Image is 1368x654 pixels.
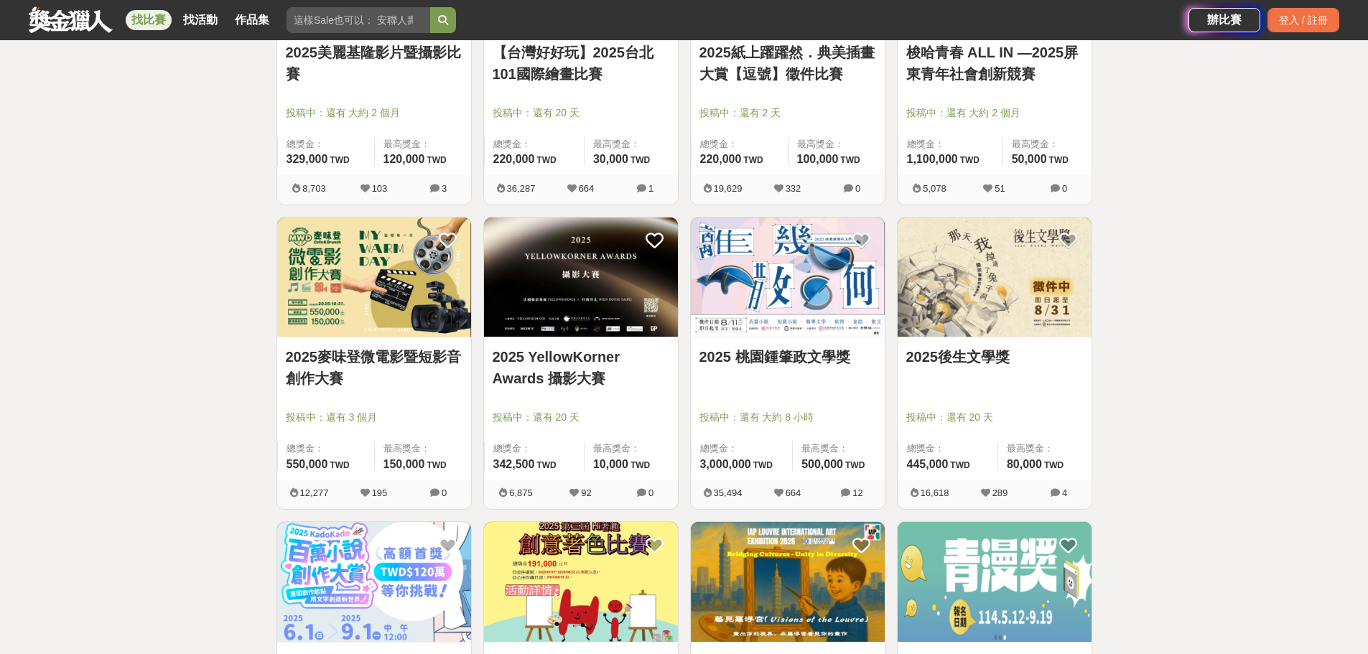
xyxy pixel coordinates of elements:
[1012,153,1047,165] span: 50,000
[493,153,535,165] span: 220,000
[427,460,446,470] span: TWD
[286,106,462,121] span: 投稿中：還有 大約 2 個月
[786,487,801,498] span: 664
[484,522,678,642] img: Cover Image
[383,458,425,470] span: 150,000
[493,137,575,151] span: 總獎金：
[1049,155,1069,165] span: TWD
[1062,487,1067,498] span: 4
[493,410,669,425] span: 投稿中：還有 20 天
[691,218,885,337] img: Cover Image
[383,153,425,165] span: 120,000
[923,183,946,194] span: 5,078
[898,522,1092,642] img: Cover Image
[1012,137,1083,151] span: 最高獎金：
[493,106,669,121] span: 投稿中：還有 20 天
[786,183,801,194] span: 332
[801,458,843,470] span: 500,000
[907,137,994,151] span: 總獎金：
[300,487,329,498] span: 12,277
[593,137,669,151] span: 最高獎金：
[906,410,1083,425] span: 投稿中：還有 20 天
[442,183,447,194] span: 3
[126,10,172,30] a: 找比賽
[907,458,949,470] span: 445,000
[700,137,779,151] span: 總獎金：
[372,487,388,498] span: 195
[277,218,471,337] img: Cover Image
[442,487,447,498] span: 0
[743,155,763,165] span: TWD
[906,42,1083,85] a: 梭哈青春 ALL IN —2025屏東青年社會創新競賽
[700,458,751,470] span: 3,000,000
[1007,442,1083,456] span: 最高獎金：
[484,218,678,337] img: Cover Image
[699,346,876,368] a: 2025 桃園鍾肇政文學獎
[302,183,326,194] span: 8,703
[797,137,876,151] span: 最高獎金：
[700,153,742,165] span: 220,000
[691,522,885,642] img: Cover Image
[229,10,275,30] a: 作品集
[287,7,430,33] input: 這樣Sale也可以： 安聯人壽創意銷售法募集
[1044,460,1064,470] span: TWD
[507,183,536,194] span: 36,287
[852,487,862,498] span: 12
[1267,8,1339,32] div: 登入 / 註冊
[700,442,784,456] span: 總獎金：
[699,42,876,85] a: 2025紙上躍躍然．典美插畫大賞【逗號】徵件比賽
[287,153,328,165] span: 329,000
[484,522,678,643] a: Cover Image
[648,487,653,498] span: 0
[797,153,839,165] span: 100,000
[536,460,556,470] span: TWD
[753,460,773,470] span: TWD
[855,183,860,194] span: 0
[330,460,349,470] span: TWD
[845,460,865,470] span: TWD
[714,487,743,498] span: 35,494
[631,460,650,470] span: TWD
[277,522,471,642] img: Cover Image
[493,442,575,456] span: 總獎金：
[699,106,876,121] span: 投稿中：還有 2 天
[372,183,388,194] span: 103
[1007,458,1042,470] span: 80,000
[699,410,876,425] span: 投稿中：還有 大約 8 小時
[992,487,1008,498] span: 289
[840,155,860,165] span: TWD
[898,218,1092,337] img: Cover Image
[691,522,885,643] a: Cover Image
[921,487,949,498] span: 16,618
[287,442,366,456] span: 總獎金：
[906,346,1083,368] a: 2025後生文學獎
[427,155,446,165] span: TWD
[648,183,653,194] span: 1
[536,155,556,165] span: TWD
[277,522,471,643] a: Cover Image
[286,410,462,425] span: 投稿中：還有 3 個月
[593,153,628,165] span: 30,000
[907,153,958,165] span: 1,100,000
[177,10,223,30] a: 找活動
[898,522,1092,643] a: Cover Image
[1062,183,1067,194] span: 0
[286,42,462,85] a: 2025美麗基隆影片暨攝影比賽
[383,137,462,151] span: 最高獎金：
[330,155,349,165] span: TWD
[493,42,669,85] a: 【台灣好好玩】2025台北101國際繪畫比賽
[581,487,591,498] span: 92
[287,458,328,470] span: 550,000
[493,346,669,389] a: 2025 YellowKorner Awards 攝影大賽
[995,183,1005,194] span: 51
[1188,8,1260,32] a: 辦比賽
[287,137,366,151] span: 總獎金：
[493,458,535,470] span: 342,500
[907,442,989,456] span: 總獎金：
[383,442,462,456] span: 最高獎金：
[906,106,1083,121] span: 投稿中：還有 大約 2 個月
